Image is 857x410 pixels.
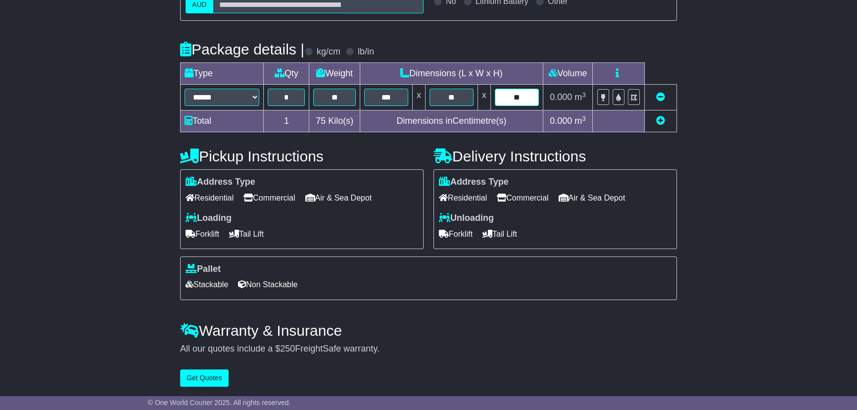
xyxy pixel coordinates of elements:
[180,322,677,339] h4: Warranty & Insurance
[264,110,309,132] td: 1
[550,92,572,102] span: 0.000
[433,148,677,164] h4: Delivery Instructions
[316,116,326,126] span: 75
[360,63,543,85] td: Dimensions (L x W x H)
[582,91,586,99] sup: 3
[186,213,232,224] label: Loading
[497,190,548,205] span: Commercial
[559,190,625,205] span: Air & Sea Depot
[186,190,234,205] span: Residential
[180,344,677,355] div: All our quotes include a $ FreightSafe warranty.
[186,277,228,292] span: Stackable
[550,116,572,126] span: 0.000
[543,63,592,85] td: Volume
[180,148,424,164] h4: Pickup Instructions
[186,264,221,275] label: Pallet
[309,110,360,132] td: Kilo(s)
[439,226,473,242] span: Forklift
[180,369,229,387] button: Get Quotes
[305,190,372,205] span: Air & Sea Depot
[317,47,340,57] label: kg/cm
[412,85,425,110] td: x
[439,213,494,224] label: Unloading
[482,226,517,242] span: Tail Lift
[229,226,264,242] span: Tail Lift
[309,63,360,85] td: Weight
[574,92,586,102] span: m
[186,226,219,242] span: Forklift
[360,110,543,132] td: Dimensions in Centimetre(s)
[439,177,509,188] label: Address Type
[656,92,665,102] a: Remove this item
[280,344,295,354] span: 250
[358,47,374,57] label: lb/in
[264,63,309,85] td: Qty
[148,399,291,407] span: © One World Courier 2025. All rights reserved.
[656,116,665,126] a: Add new item
[574,116,586,126] span: m
[238,277,297,292] span: Non Stackable
[186,177,255,188] label: Address Type
[181,63,264,85] td: Type
[439,190,487,205] span: Residential
[180,41,304,57] h4: Package details |
[582,115,586,122] sup: 3
[243,190,295,205] span: Commercial
[181,110,264,132] td: Total
[477,85,490,110] td: x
